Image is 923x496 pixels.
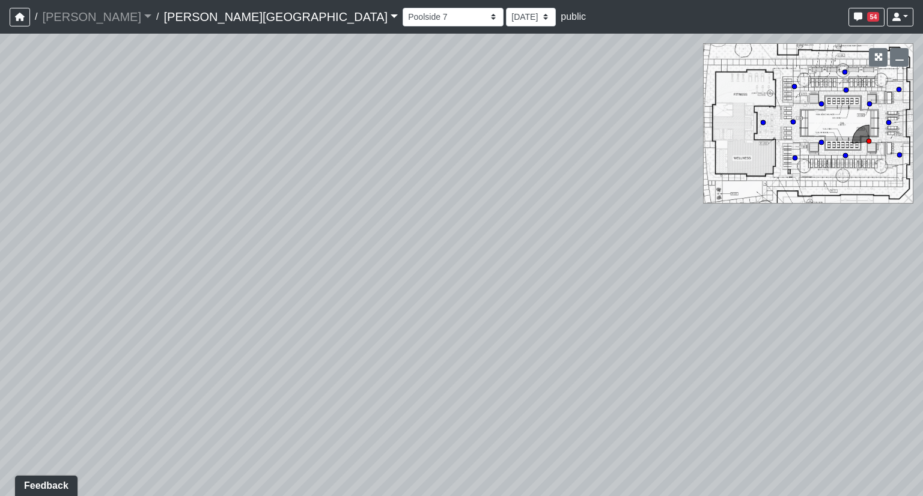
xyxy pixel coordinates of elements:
[9,472,80,496] iframe: Ybug feedback widget
[30,5,42,29] span: /
[151,5,163,29] span: /
[163,5,398,29] a: [PERSON_NAME][GEOGRAPHIC_DATA]
[848,8,885,26] button: 54
[561,11,586,22] span: public
[867,12,879,22] span: 54
[42,5,151,29] a: [PERSON_NAME]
